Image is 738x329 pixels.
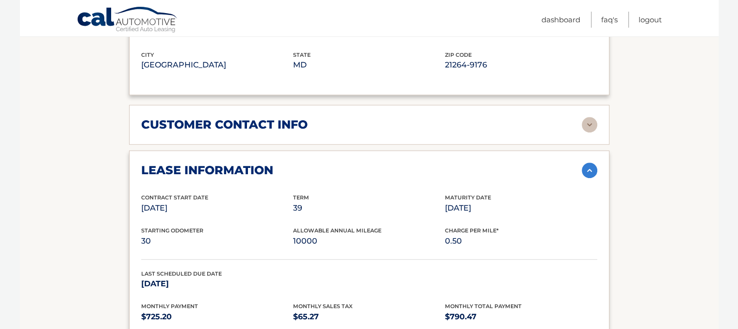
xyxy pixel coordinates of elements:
span: Term [293,194,309,201]
span: Starting Odometer [141,227,203,234]
p: [DATE] [445,201,597,215]
p: [GEOGRAPHIC_DATA] [141,58,293,72]
p: [DATE] [141,201,293,215]
span: Monthly Payment [141,303,198,310]
span: Last Scheduled Due Date [141,270,222,277]
p: $65.27 [293,310,445,324]
p: 21264-9176 [445,58,597,72]
span: Allowable Annual Mileage [293,227,381,234]
span: Monthly Total Payment [445,303,522,310]
span: state [293,51,311,58]
a: Cal Automotive [77,6,179,34]
img: accordion-active.svg [582,163,597,178]
h2: lease information [141,163,273,178]
p: $725.20 [141,310,293,324]
span: city [141,51,154,58]
p: $790.47 [445,310,597,324]
h2: customer contact info [141,117,308,132]
span: zip code [445,51,472,58]
span: Contract Start Date [141,194,208,201]
img: accordion-rest.svg [582,117,597,132]
p: 39 [293,201,445,215]
span: Maturity Date [445,194,491,201]
p: MD [293,58,445,72]
a: Dashboard [541,12,580,28]
span: Monthly Sales Tax [293,303,353,310]
p: 10000 [293,234,445,248]
p: 0.50 [445,234,597,248]
p: [DATE] [141,277,293,291]
p: 30 [141,234,293,248]
span: Charge Per Mile* [445,227,499,234]
a: FAQ's [601,12,618,28]
a: Logout [639,12,662,28]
